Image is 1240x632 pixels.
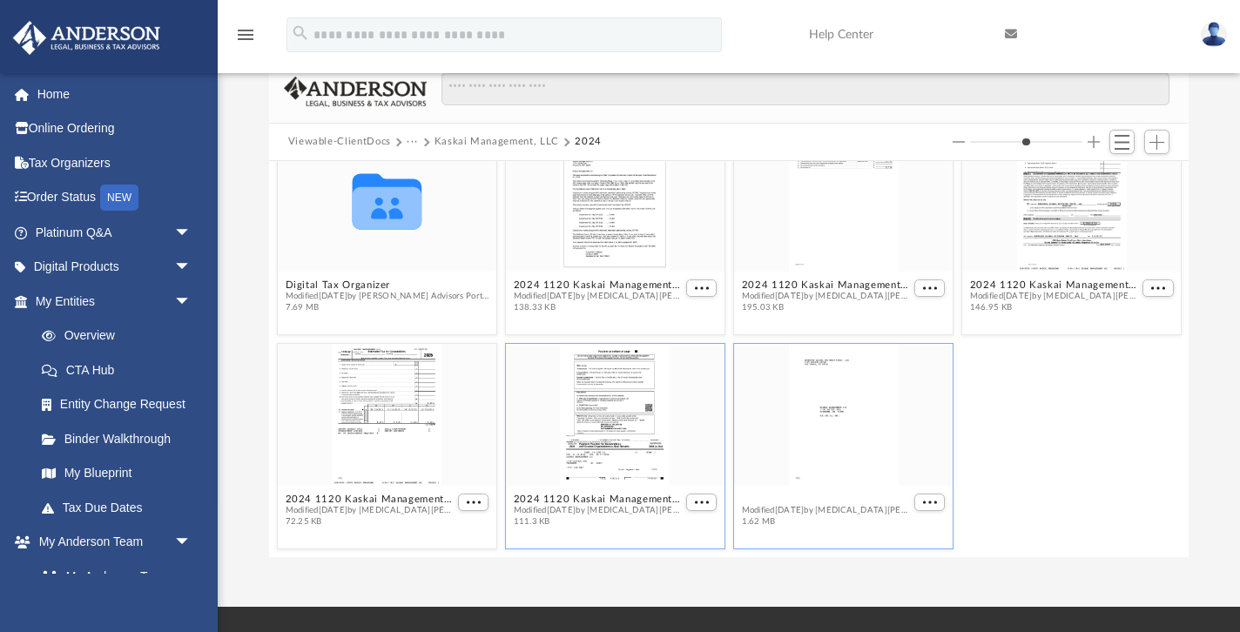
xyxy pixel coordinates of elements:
a: CTA Hub [24,353,218,387]
span: 195.03 KB [741,302,910,313]
button: Add [1144,130,1170,154]
a: Online Ordering [12,111,218,146]
button: 2024 [575,134,602,150]
i: menu [235,24,256,45]
a: menu [235,33,256,45]
button: Digital Tax Organizer [285,279,489,291]
span: Modified [DATE] by [MEDICAL_DATA][PERSON_NAME] [741,291,910,302]
span: 111.3 KB [513,516,682,528]
button: More options [914,279,946,298]
button: 2024 1120 Kaskai Management, LLC - CA Form 100- ES Payment Voucher.pdf [741,279,910,291]
a: Entity Change Request [24,387,218,422]
input: Search files and folders [441,72,1169,105]
a: Binder Walkthrough [24,421,218,456]
span: arrow_drop_down [174,284,209,319]
button: Switch to List View [1109,130,1136,154]
a: Tax Due Dates [24,490,218,525]
button: More options [686,494,718,512]
img: User Pic [1201,22,1227,47]
button: Decrease column size [953,136,965,148]
a: My Anderson Teamarrow_drop_down [12,525,209,560]
a: Overview [24,319,218,353]
img: Anderson Advisors Platinum Portal [8,21,165,55]
button: 2024 1120 Kaskai Management, LLC - Review Copy.pdf [741,494,910,505]
span: 72.25 KB [285,516,454,528]
button: More options [686,279,718,298]
button: More options [914,494,946,512]
span: Modified [DATE] by [MEDICAL_DATA][PERSON_NAME] [285,505,454,516]
button: 2024 1120 Kaskai Management, LLC - Filing Instructions.pdf [513,279,682,291]
span: 7.69 MB [285,302,489,313]
span: Modified [DATE] by [MEDICAL_DATA][PERSON_NAME] [513,505,682,516]
span: Modified [DATE] by [MEDICAL_DATA][PERSON_NAME] [513,291,682,302]
button: Increase column size [1088,136,1100,148]
button: Viewable-ClientDocs [288,134,391,150]
input: Column size [970,136,1082,148]
i: search [291,24,310,43]
span: 146.95 KB [969,302,1138,313]
a: My Anderson Team [24,559,200,594]
span: Modified [DATE] by [MEDICAL_DATA][PERSON_NAME] [969,291,1138,302]
span: Modified [DATE] by [PERSON_NAME] Advisors Portal [285,291,489,302]
button: More options [1142,279,1174,298]
a: Home [12,77,218,111]
span: 138.33 KB [513,302,682,313]
div: NEW [100,185,138,211]
div: grid [269,161,1189,557]
button: ··· [407,134,418,150]
button: 2024 1120 Kaskai Management, LLC - FTB 3586 Payment Voucher.pdf [513,494,682,505]
a: Order StatusNEW [12,180,218,216]
button: More options [458,494,489,512]
span: arrow_drop_down [174,215,209,251]
span: Modified [DATE] by [MEDICAL_DATA][PERSON_NAME] [741,505,910,516]
a: Platinum Q&Aarrow_drop_down [12,215,218,250]
button: 2024 1120 Kaskai Management, LLC - E File authorization - Please sign.pdf [969,279,1138,291]
span: arrow_drop_down [174,250,209,286]
a: My Entitiesarrow_drop_down [12,284,218,319]
a: My Blueprint [24,456,209,491]
button: 2024 1120 Kaskai Management, LLC - Form 1120-W Payment Voucher.pdf [285,494,454,505]
button: Kaskai Management, LLC [435,134,559,150]
span: arrow_drop_down [174,525,209,561]
a: Tax Organizers [12,145,218,180]
span: 1.62 MB [741,516,910,528]
a: Digital Productsarrow_drop_down [12,250,218,285]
